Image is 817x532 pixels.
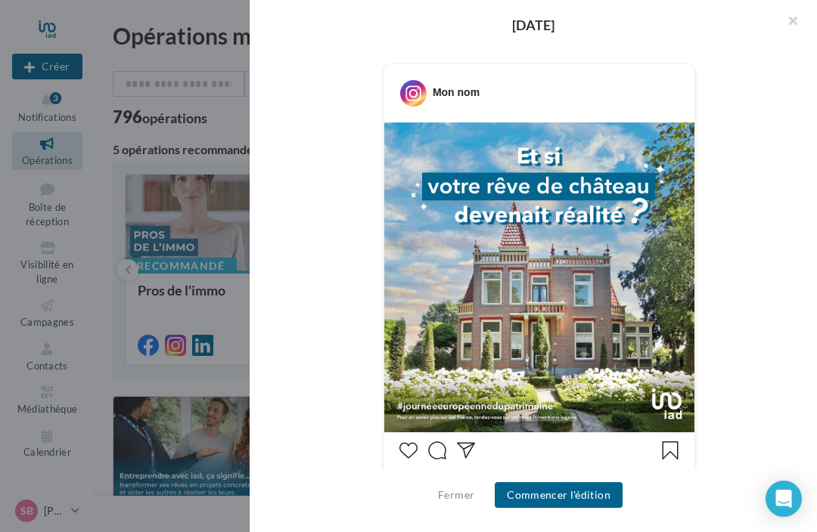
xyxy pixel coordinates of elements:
svg: Partager la publication [457,441,475,459]
div: [DATE] [274,18,793,32]
div: Open Intercom Messenger [766,481,802,517]
div: 1 J’aime [399,467,679,486]
div: Mon nom [433,85,480,100]
svg: Commenter [428,441,446,459]
svg: J’aime [399,441,418,459]
svg: Enregistrer [661,441,679,459]
button: Fermer [432,486,480,504]
button: Commencer l'édition [495,482,623,508]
